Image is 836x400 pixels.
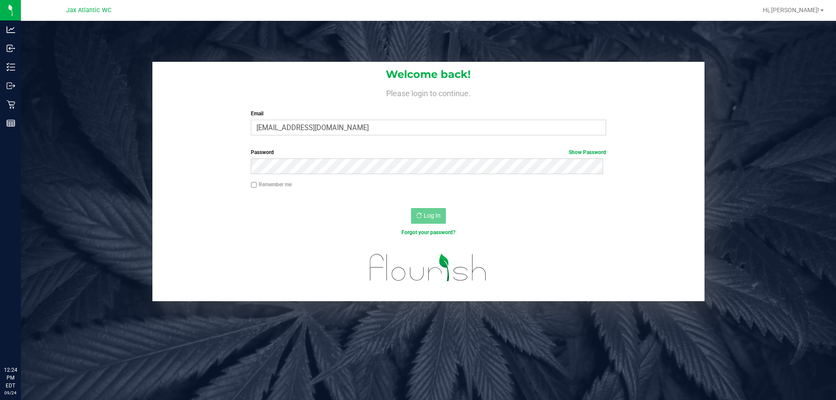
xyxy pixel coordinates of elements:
[152,69,705,80] h1: Welcome back!
[401,229,455,235] a: Forgot your password?
[7,63,15,71] inline-svg: Inventory
[251,181,292,188] label: Remember me
[359,245,497,290] img: flourish_logo.svg
[7,100,15,109] inline-svg: Retail
[251,110,606,118] label: Email
[251,149,274,155] span: Password
[4,366,17,390] p: 12:24 PM EDT
[7,81,15,90] inline-svg: Outbound
[4,390,17,396] p: 09/24
[7,119,15,128] inline-svg: Reports
[411,208,446,224] button: Log In
[152,87,705,97] h4: Please login to continue.
[7,44,15,53] inline-svg: Inbound
[569,149,606,155] a: Show Password
[66,7,111,14] span: Jax Atlantic WC
[424,212,441,219] span: Log In
[763,7,819,13] span: Hi, [PERSON_NAME]!
[251,182,257,188] input: Remember me
[7,25,15,34] inline-svg: Analytics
